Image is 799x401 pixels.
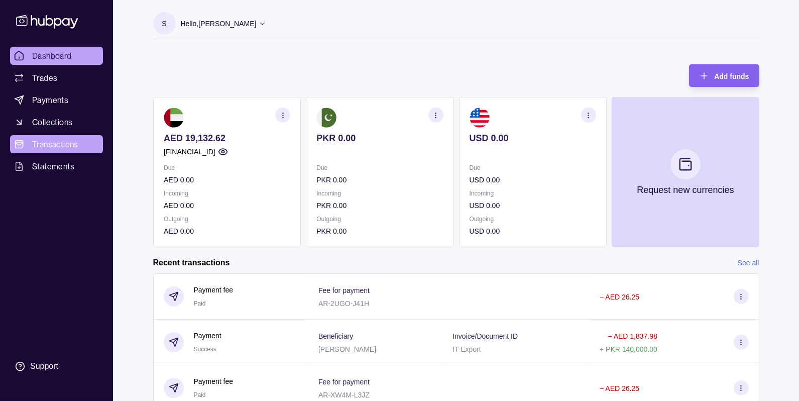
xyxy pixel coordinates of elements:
[164,146,215,157] p: [FINANCIAL_ID]
[162,18,166,29] p: S
[600,293,639,301] p: − AED 26.25
[10,113,103,131] a: Collections
[318,391,370,399] p: AR-XW4M-L3JZ
[153,257,230,268] h2: Recent transactions
[316,133,443,144] p: PKR 0.00
[164,226,290,237] p: AED 0.00
[738,257,759,268] a: See all
[318,286,370,294] p: Fee for payment
[600,384,639,392] p: − AED 26.25
[689,64,759,87] button: Add funds
[318,299,369,308] p: AR-2UGO-J41H
[316,200,443,211] p: PKR 0.00
[600,345,657,353] p: + PKR 140,000.00
[10,47,103,65] a: Dashboard
[316,174,443,185] p: PKR 0.00
[32,160,74,172] span: Statements
[164,188,290,199] p: Incoming
[469,200,596,211] p: USD 0.00
[452,345,481,353] p: IT Export
[32,138,78,150] span: Transactions
[318,345,376,353] p: [PERSON_NAME]
[10,135,103,153] a: Transactions
[194,391,206,398] span: Paid
[194,300,206,307] span: Paid
[32,72,57,84] span: Trades
[10,356,103,377] a: Support
[30,361,58,372] div: Support
[164,200,290,211] p: AED 0.00
[469,226,596,237] p: USD 0.00
[469,133,596,144] p: USD 0.00
[714,72,749,80] span: Add funds
[316,162,443,173] p: Due
[469,174,596,185] p: USD 0.00
[316,108,336,128] img: pk
[181,18,257,29] p: Hello, [PERSON_NAME]
[10,69,103,87] a: Trades
[164,108,184,128] img: ae
[194,346,216,353] span: Success
[469,214,596,225] p: Outgoing
[452,332,518,340] p: Invoice/Document ID
[32,116,72,128] span: Collections
[10,157,103,175] a: Statements
[469,188,596,199] p: Incoming
[10,91,103,109] a: Payments
[164,174,290,185] p: AED 0.00
[608,332,657,340] p: − AED 1,837.98
[611,97,759,247] button: Request new currencies
[164,162,290,173] p: Due
[316,226,443,237] p: PKR 0.00
[316,214,443,225] p: Outgoing
[316,188,443,199] p: Incoming
[164,214,290,225] p: Outgoing
[318,332,353,340] p: Beneficiary
[637,184,734,195] p: Request new currencies
[164,133,290,144] p: AED 19,132.62
[469,162,596,173] p: Due
[318,378,370,386] p: Fee for payment
[194,284,234,295] p: Payment fee
[194,330,221,341] p: Payment
[469,108,489,128] img: us
[32,50,72,62] span: Dashboard
[194,376,234,387] p: Payment fee
[32,94,68,106] span: Payments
